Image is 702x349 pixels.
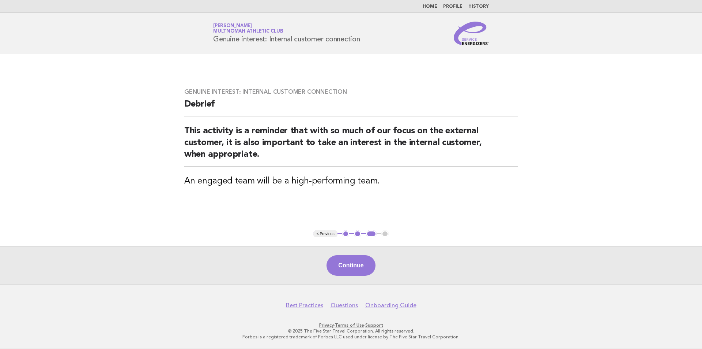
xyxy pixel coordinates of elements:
[366,230,377,238] button: 3
[213,24,360,43] h1: Genuine interest: Internal customer connection
[127,322,575,328] p: · ·
[184,99,518,116] h2: Debrief
[286,302,323,309] a: Best Practices
[423,4,437,9] a: Home
[319,323,334,328] a: Privacy
[365,323,383,328] a: Support
[184,175,518,187] h3: An engaged team will be a high-performing team.
[443,4,463,9] a: Profile
[365,302,416,309] a: Onboarding Guide
[313,230,337,238] button: < Previous
[327,255,375,276] button: Continue
[213,29,283,34] span: Multnomah Athletic Club
[213,23,283,34] a: [PERSON_NAME]Multnomah Athletic Club
[342,230,350,238] button: 1
[335,323,364,328] a: Terms of Use
[184,88,518,96] h3: Genuine interest: Internal customer connection
[127,334,575,340] p: Forbes is a registered trademark of Forbes LLC used under license by The Five Star Travel Corpora...
[127,328,575,334] p: © 2025 The Five Star Travel Corporation. All rights reserved.
[331,302,358,309] a: Questions
[454,22,489,45] img: Service Energizers
[184,125,518,167] h2: This activity is a reminder that with so much of our focus on the external customer, it is also i...
[468,4,489,9] a: History
[354,230,361,238] button: 2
